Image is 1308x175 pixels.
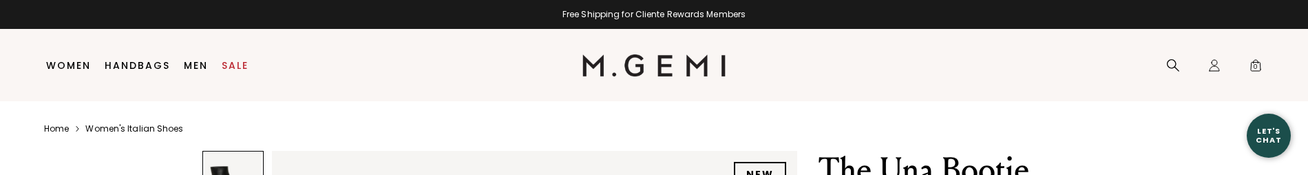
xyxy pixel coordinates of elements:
div: Let's Chat [1247,127,1291,144]
a: Sale [222,60,249,71]
a: Women [46,60,91,71]
a: Men [184,60,208,71]
a: Handbags [105,60,170,71]
img: M.Gemi [582,54,726,76]
a: Home [44,123,69,134]
a: Women's Italian Shoes [85,123,183,134]
span: 0 [1249,61,1263,75]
